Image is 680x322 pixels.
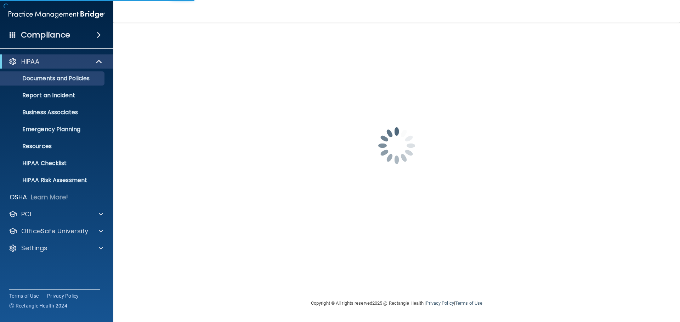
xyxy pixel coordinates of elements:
img: spinner.e123f6fc.gif [361,110,432,181]
p: Resources [5,143,101,150]
div: Copyright © All rights reserved 2025 @ Rectangle Health | | [267,292,526,315]
span: Ⓒ Rectangle Health 2024 [9,302,67,309]
a: Privacy Policy [47,292,79,299]
a: OfficeSafe University [8,227,103,235]
h4: Compliance [21,30,70,40]
p: Emergency Planning [5,126,101,133]
p: HIPAA Checklist [5,160,101,167]
iframe: Drift Widget Chat Controller [557,272,671,300]
p: HIPAA [21,57,39,66]
p: Report an Incident [5,92,101,99]
a: PCI [8,210,103,218]
a: Settings [8,244,103,252]
p: Business Associates [5,109,101,116]
p: Documents and Policies [5,75,101,82]
a: Privacy Policy [426,300,454,306]
a: Terms of Use [9,292,39,299]
p: PCI [21,210,31,218]
a: HIPAA [8,57,103,66]
img: PMB logo [8,7,105,22]
p: OSHA [10,193,27,201]
a: Terms of Use [455,300,482,306]
p: HIPAA Risk Assessment [5,177,101,184]
p: OfficeSafe University [21,227,88,235]
p: Learn More! [31,193,68,201]
p: Settings [21,244,47,252]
